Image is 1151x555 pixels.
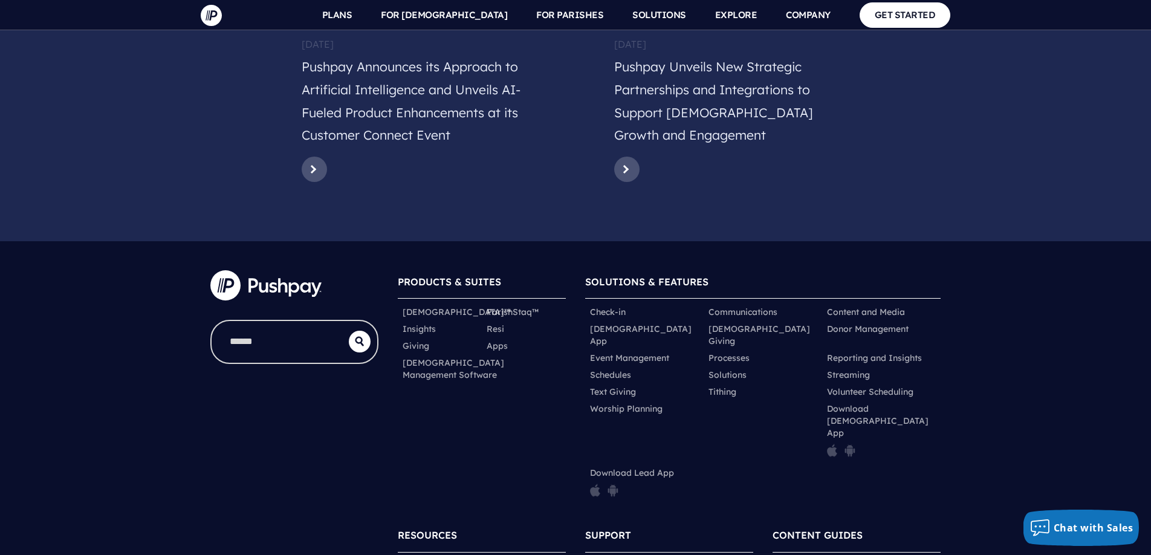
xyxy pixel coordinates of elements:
h5: Pushpay Unveils New Strategic Partnerships and Integrations to Support [DEMOGRAPHIC_DATA] Growth ... [614,56,849,152]
li: Download [DEMOGRAPHIC_DATA] App [822,400,941,464]
a: [DEMOGRAPHIC_DATA] Giving [708,323,817,347]
h6: CONTENT GUIDES [773,524,941,552]
button: Chat with Sales [1023,510,1140,546]
a: Content and Media [827,306,905,318]
a: Insights [403,323,436,335]
a: Event Management [590,352,669,364]
h6: PRODUCTS & SUITES [398,270,566,299]
a: Text Giving [590,386,636,398]
h6: RESOURCES [398,524,566,552]
a: Reporting and Insights [827,352,922,364]
a: GET STARTED [860,2,951,27]
a: Volunteer Scheduling [827,386,913,398]
a: Streaming [827,369,870,381]
h6: SUPPORT [585,524,753,552]
a: Schedules [590,369,631,381]
li: Download Lead App [585,464,704,504]
a: Processes [708,352,750,364]
h6: [DATE] [614,33,849,56]
a: Giving [403,340,429,352]
img: pp_icon_gplay.png [608,484,618,497]
h6: [DATE] [302,33,537,56]
a: [DEMOGRAPHIC_DATA]™ [403,306,511,318]
img: pp_icon_appstore.png [590,484,600,497]
a: Solutions [708,369,747,381]
span: Chat with Sales [1054,521,1133,534]
img: pp_icon_appstore.png [827,444,837,457]
a: Donor Management [827,323,909,335]
h6: SOLUTIONS & FEATURES [585,270,941,299]
a: Apps [487,340,508,352]
a: [DEMOGRAPHIC_DATA] Management Software [403,357,504,381]
a: Check-in [590,306,626,318]
a: Communications [708,306,777,318]
a: Worship Planning [590,403,663,415]
a: [DEMOGRAPHIC_DATA] App [590,323,699,347]
a: ParishStaq™ [487,306,539,318]
a: Resi [487,323,504,335]
h5: Pushpay Announces its Approach to Artificial Intelligence and Unveils AI-Fueled Product Enhanceme... [302,56,537,152]
a: Tithing [708,386,736,398]
img: pp_icon_gplay.png [845,444,855,457]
